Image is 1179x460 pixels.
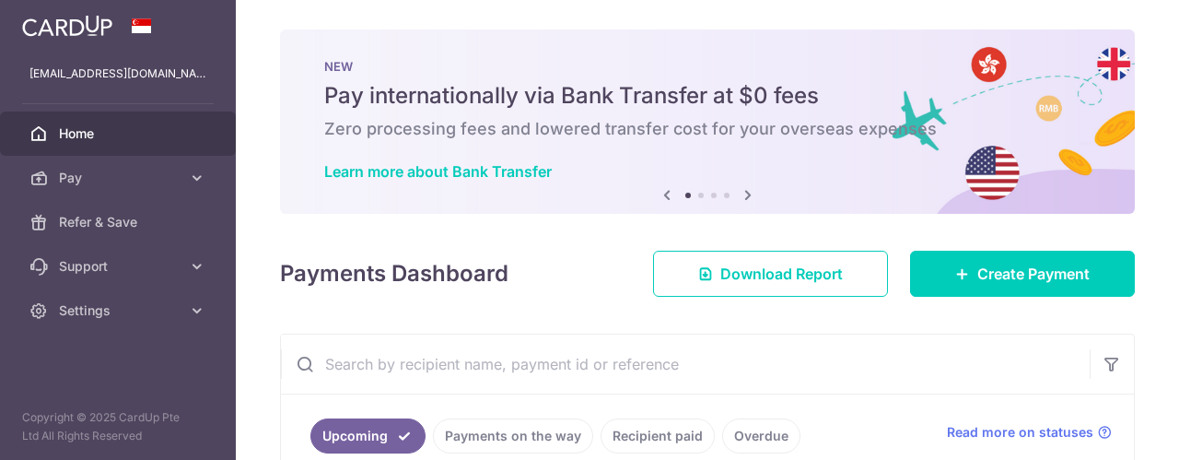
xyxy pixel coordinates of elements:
span: Refer & Save [59,213,181,231]
a: Learn more about Bank Transfer [324,162,552,181]
span: Create Payment [977,263,1090,285]
a: Upcoming [310,419,426,454]
input: Search by recipient name, payment id or reference [281,335,1090,394]
a: Create Payment [910,251,1135,297]
span: Pay [59,169,181,187]
span: Home [59,124,181,143]
img: Bank transfer banner [280,29,1135,214]
h4: Payments Dashboard [280,257,508,290]
a: Overdue [722,419,800,454]
span: Settings [59,301,181,320]
p: NEW [324,59,1091,74]
h5: Pay internationally via Bank Transfer at $0 fees [324,81,1091,111]
a: Recipient paid [601,419,715,454]
span: Read more on statuses [947,423,1093,442]
a: Download Report [653,251,888,297]
p: [EMAIL_ADDRESS][DOMAIN_NAME] [29,65,206,83]
h6: Zero processing fees and lowered transfer cost for your overseas expenses [324,118,1091,140]
img: CardUp [22,15,112,37]
span: Download Report [720,263,843,285]
a: Payments on the way [433,419,593,454]
span: Support [59,257,181,276]
a: Read more on statuses [947,423,1112,442]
